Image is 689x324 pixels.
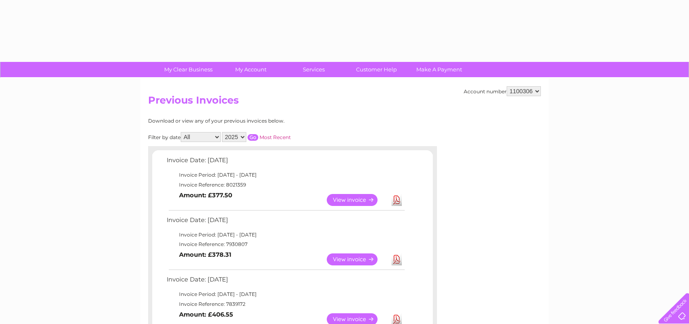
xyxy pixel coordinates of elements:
td: Invoice Period: [DATE] - [DATE] [165,170,406,180]
a: My Account [217,62,285,77]
td: Invoice Date: [DATE] [165,274,406,289]
td: Invoice Reference: 7930807 [165,239,406,249]
div: Filter by date [148,132,365,142]
a: Customer Help [342,62,411,77]
div: Download or view any of your previous invoices below. [148,118,365,124]
h2: Previous Invoices [148,95,541,110]
a: View [327,253,387,265]
div: Account number [464,86,541,96]
a: Most Recent [260,134,291,140]
td: Invoice Reference: 8021359 [165,180,406,190]
a: View [327,194,387,206]
td: Invoice Date: [DATE] [165,155,406,170]
b: Amount: £406.55 [179,311,233,318]
b: Amount: £378.31 [179,251,231,258]
td: Invoice Period: [DATE] - [DATE] [165,289,406,299]
a: Download [392,253,402,265]
a: Make A Payment [405,62,473,77]
td: Invoice Reference: 7839172 [165,299,406,309]
td: Invoice Period: [DATE] - [DATE] [165,230,406,240]
td: Invoice Date: [DATE] [165,215,406,230]
b: Amount: £377.50 [179,192,232,199]
a: Services [280,62,348,77]
a: My Clear Business [154,62,222,77]
a: Download [392,194,402,206]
